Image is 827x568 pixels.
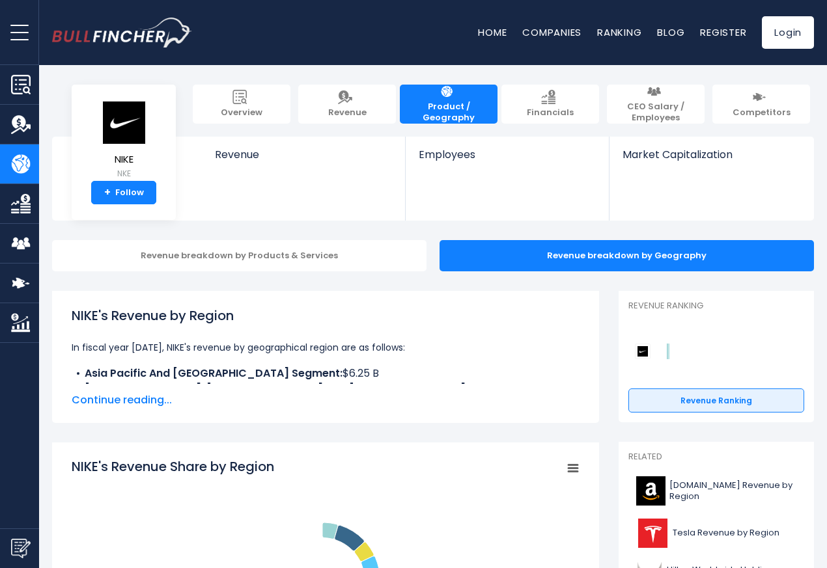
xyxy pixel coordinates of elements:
img: bullfincher logo [52,18,192,47]
a: Overview [193,85,290,124]
a: Tesla Revenue by Region [628,515,804,551]
span: Continue reading... [72,392,580,408]
a: Ranking [597,25,641,39]
a: Revenue [202,137,406,183]
b: [GEOGRAPHIC_DATA], [GEOGRAPHIC_DATA] And [GEOGRAPHIC_DATA] Segment: [85,381,519,396]
a: Financials [501,85,599,124]
a: Revenue Ranking [628,388,804,413]
span: Financials [527,107,574,118]
img: TSLA logo [636,519,669,548]
img: AMZN logo [636,476,666,506]
a: Go to homepage [52,18,192,47]
li: $12.26 B [72,381,580,397]
p: Revenue Ranking [628,301,804,312]
a: Register [700,25,746,39]
a: +Follow [91,181,156,204]
span: NIKE [101,154,147,165]
h1: NIKE's Revenue by Region [72,306,580,325]
a: Market Capitalization [610,137,813,183]
a: Employees [406,137,608,183]
a: Login [762,16,814,49]
span: Overview [221,107,262,118]
span: [DOMAIN_NAME] Revenue by Region [669,480,796,502]
a: Product / Geography [400,85,498,124]
li: $6.25 B [72,366,580,381]
p: Related [628,452,804,463]
img: NIKE competitors logo [635,344,651,359]
div: Revenue breakdown by Geography [440,240,814,271]
a: [DOMAIN_NAME] Revenue by Region [628,473,804,509]
span: Revenue [328,107,367,118]
a: Companies [522,25,582,39]
small: NKE [101,168,147,180]
strong: + [104,187,111,198]
a: NIKE NKE [100,100,147,182]
span: CEO Salary / Employees [613,101,698,124]
span: Competitors [733,107,791,118]
a: Competitors [712,85,810,124]
span: Revenue [215,148,393,161]
a: Blog [657,25,684,39]
a: Home [478,25,507,39]
span: Market Capitalization [623,148,800,161]
div: Revenue breakdown by Products & Services [52,240,427,271]
b: Asia Pacific And [GEOGRAPHIC_DATA] Segment: [85,366,343,381]
span: Tesla Revenue by Region [673,528,779,539]
p: In fiscal year [DATE], NIKE's revenue by geographical region are as follows: [72,340,580,355]
tspan: NIKE's Revenue Share by Region [72,457,274,476]
a: CEO Salary / Employees [607,85,705,124]
span: Product / Geography [406,101,491,124]
span: Employees [419,148,595,161]
a: Revenue [298,85,396,124]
